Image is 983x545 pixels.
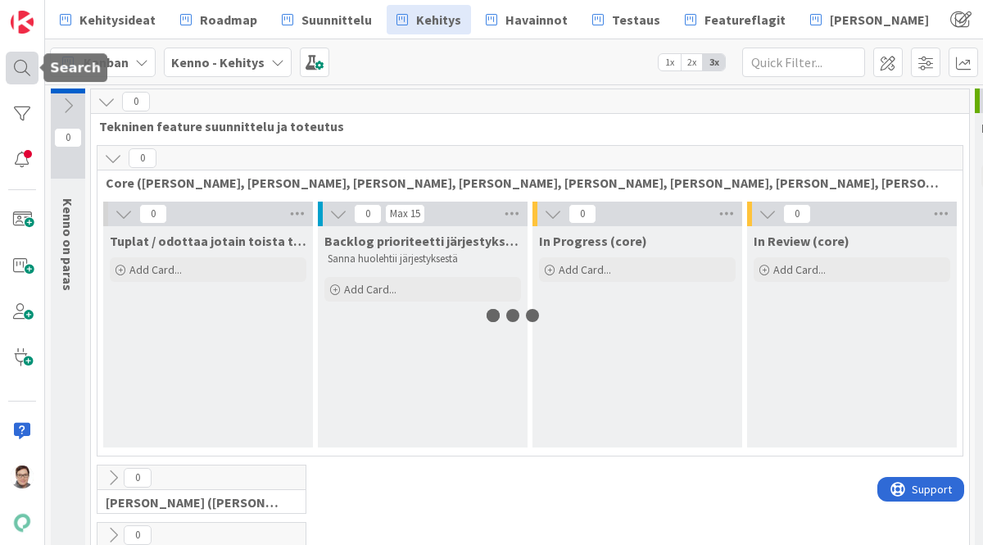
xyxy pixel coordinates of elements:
a: Suunnittelu [272,5,382,34]
a: Roadmap [170,5,267,34]
span: Support [34,2,75,22]
input: Quick Filter... [742,48,865,77]
span: 0 [54,128,82,148]
b: Kenno - Kehitys [171,54,265,70]
span: In Progress (core) [539,233,647,249]
span: 0 [569,204,596,224]
span: Kehitysideat [79,10,156,30]
a: Havainnot [476,5,578,34]
span: 0 [129,148,156,168]
span: 1x [659,54,681,70]
span: 0 [122,92,150,111]
span: Havainnot [505,10,568,30]
a: Testaus [582,5,670,34]
span: 3x [703,54,725,70]
span: Suunnittelu [301,10,372,30]
span: Tuplat / odottaa jotain toista tikettiä [110,233,306,249]
img: Visit kanbanzone.com [11,11,34,34]
span: 0 [783,204,811,224]
img: SM [11,466,34,488]
span: Tekninen feature suunnittelu ja toteutus [99,118,949,134]
span: Halti (Sebastian, VilleH, Riikka, Antti, MikkoV, PetriH, PetriM) [106,494,285,511]
div: Max 15 [390,210,420,218]
span: Kenno on paras [60,198,76,291]
span: Featureflagit [704,10,786,30]
span: In Review (core) [754,233,849,249]
a: Kehitys [387,5,471,34]
a: [PERSON_NAME] [800,5,939,34]
span: Core (Pasi, Jussi, JaakkoHä, Jyri, Leo, MikkoK, Väinö, MattiH) [106,175,942,191]
span: Add Card... [773,262,826,277]
span: 0 [139,204,167,224]
span: Add Card... [559,262,611,277]
span: 0 [354,204,382,224]
a: Featureflagit [675,5,795,34]
p: Sanna huolehtii järjestyksestä [328,252,518,266]
span: [PERSON_NAME] [830,10,929,30]
span: 0 [124,468,152,488]
span: 2x [681,54,703,70]
span: Testaus [612,10,660,30]
a: Kehitysideat [50,5,165,34]
img: avatar [11,511,34,534]
span: Kehitys [416,10,461,30]
h5: Search [50,60,101,75]
span: Kanban [84,52,129,72]
span: Backlog prioriteetti järjestyksessä (core) [324,233,521,249]
span: Roadmap [200,10,257,30]
span: Add Card... [129,262,182,277]
span: 0 [124,525,152,545]
span: Add Card... [344,282,396,297]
